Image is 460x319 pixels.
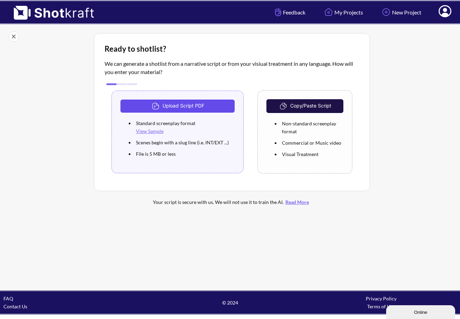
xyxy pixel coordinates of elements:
[105,44,359,54] div: Ready to shotlist?
[105,60,359,76] p: We can generate a shotlist from a narrative script or from your visiual treatment in any language...
[273,6,283,18] img: Hand Icon
[3,296,13,301] a: FAQ
[134,137,235,148] li: Scenes begin with a slug line (i.e. INT/EXT ...)
[9,31,19,42] img: Close Icon
[150,101,163,111] img: Upload Icon
[305,302,457,310] div: Terms of Use
[323,6,334,18] img: Home Icon
[134,148,235,159] li: File is 5 MB or less
[317,3,368,21] a: My Projects
[386,304,457,319] iframe: chat widget
[305,295,457,302] div: Privacy Policy
[134,117,235,137] li: Standard screenplay format
[136,128,164,134] a: View Sample
[375,3,427,21] a: New Project
[278,101,290,111] img: CopyAndPaste Icon
[380,6,392,18] img: Add Icon
[155,299,306,307] span: © 2024
[280,137,343,148] li: Commercial or Music video
[3,303,27,309] a: Contact Us
[280,148,343,160] li: Visual Treatment
[273,8,305,16] span: Feedback
[280,118,343,137] li: Non-standard screenplay format
[266,99,343,113] button: Copy/Paste Script
[121,198,342,206] div: Your script is secure with us. We will not use it to train the AI.
[120,100,235,113] button: Upload Script PDF
[284,199,311,205] a: Read More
